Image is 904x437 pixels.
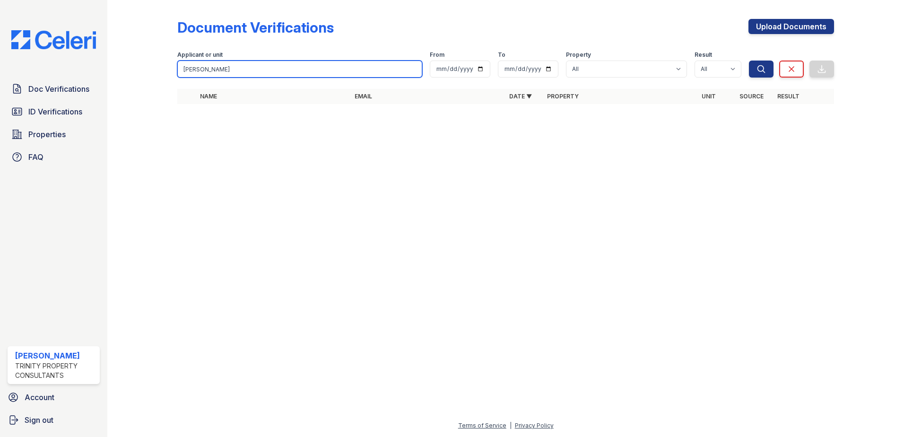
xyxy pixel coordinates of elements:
[177,61,422,78] input: Search by name, email, or unit number
[748,19,834,34] a: Upload Documents
[25,392,54,403] span: Account
[509,93,532,100] a: Date ▼
[28,129,66,140] span: Properties
[15,350,96,361] div: [PERSON_NAME]
[28,151,43,163] span: FAQ
[515,422,554,429] a: Privacy Policy
[430,51,444,59] label: From
[498,51,505,59] label: To
[177,51,223,59] label: Applicant or unit
[566,51,591,59] label: Property
[8,102,100,121] a: ID Verifications
[777,93,800,100] a: Result
[177,19,334,36] div: Document Verifications
[695,51,712,59] label: Result
[4,30,104,49] img: CE_Logo_Blue-a8612792a0a2168367f1c8372b55b34899dd931a85d93a1a3d3e32e68fde9ad4.png
[458,422,506,429] a: Terms of Service
[4,411,104,429] a: Sign out
[739,93,764,100] a: Source
[25,414,53,426] span: Sign out
[547,93,579,100] a: Property
[8,125,100,144] a: Properties
[355,93,372,100] a: Email
[28,106,82,117] span: ID Verifications
[4,388,104,407] a: Account
[702,93,716,100] a: Unit
[8,79,100,98] a: Doc Verifications
[510,422,512,429] div: |
[15,361,96,380] div: Trinity Property Consultants
[28,83,89,95] span: Doc Verifications
[200,93,217,100] a: Name
[8,148,100,166] a: FAQ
